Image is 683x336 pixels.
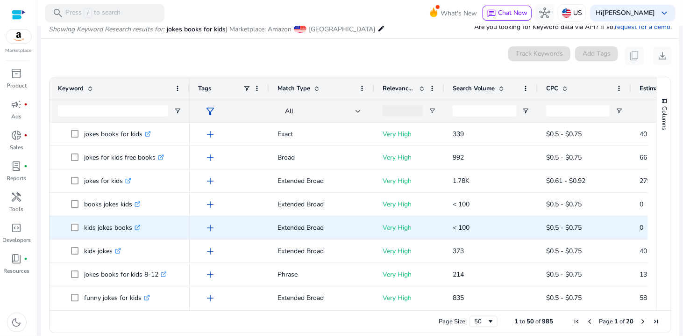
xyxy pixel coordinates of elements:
[84,265,167,284] p: jokes books for kids 8-12
[614,317,618,326] span: 1
[653,46,672,65] button: download
[205,129,216,140] span: add
[277,171,366,190] p: Extended Broad
[84,8,92,18] span: /
[7,174,27,183] p: Reports
[167,25,226,34] span: jokes books for kids
[11,191,22,203] span: handyman
[383,241,436,261] p: Very High
[2,236,31,244] p: Developers
[226,25,292,34] span: | Marketplace: Amazon
[659,7,670,19] span: keyboard_arrow_down
[573,318,580,325] div: First Page
[599,317,613,326] span: Page
[586,318,593,325] div: Previous Page
[6,47,32,54] p: Marketplace
[514,317,518,326] span: 1
[10,205,24,213] p: Tools
[24,133,28,137] span: fiber_manual_record
[652,318,660,325] div: Last Page
[546,223,582,232] span: $0.5 - $0.75
[383,265,436,284] p: Very High
[277,84,310,93] span: Match Type
[84,195,141,214] p: books jokes kids
[487,9,496,18] span: chat
[522,107,529,115] button: Open Filter Menu
[11,130,22,141] span: donut_small
[453,105,516,117] input: Search Volume Filter Input
[84,171,131,190] p: jokes for kids
[309,25,375,34] span: [GEOGRAPHIC_DATA]
[10,143,23,152] p: Sales
[58,105,168,117] input: Keyword Filter Input
[24,164,28,168] span: fiber_manual_record
[205,246,216,257] span: add
[65,8,121,18] p: Press to search
[640,130,647,139] span: 40
[639,318,647,325] div: Next Page
[453,84,495,93] span: Search Volume
[453,270,464,279] span: 214
[453,130,464,139] span: 339
[383,195,436,214] p: Very High
[660,106,669,130] span: Columns
[441,5,477,22] span: What's New
[11,253,22,264] span: book_4
[453,176,470,185] span: 1.78K
[11,317,22,328] span: dark_mode
[6,29,31,44] img: amazon.svg
[205,292,216,304] span: add
[377,23,385,34] mat-icon: edit
[596,10,655,16] p: Hi
[84,124,151,144] p: jokes books for kids
[602,8,655,17] b: [PERSON_NAME]
[640,153,647,162] span: 66
[453,247,464,256] span: 373
[546,176,585,185] span: $0.61 - $0.92
[84,241,121,261] p: kids jokes
[205,222,216,234] span: add
[383,218,436,237] p: Very High
[58,84,84,93] span: Keyword
[640,176,651,185] span: 279
[640,247,647,256] span: 40
[428,107,436,115] button: Open Filter Menu
[205,199,216,210] span: add
[562,8,571,18] img: us.svg
[640,200,643,209] span: 0
[383,171,436,190] p: Very High
[546,293,582,302] span: $0.5 - $0.75
[84,218,141,237] p: kids jokes books
[277,195,366,214] p: Extended Broad
[285,107,293,116] span: All
[84,288,150,307] p: funny jokes for kids
[546,153,582,162] span: $0.5 - $0.75
[640,293,647,302] span: 58
[535,317,541,326] span: of
[546,84,558,93] span: CPC
[49,25,164,34] i: Showing Keyword Research results for:
[640,223,643,232] span: 0
[546,270,582,279] span: $0.5 - $0.75
[573,5,582,21] p: US
[539,7,550,19] span: hub
[546,200,582,209] span: $0.5 - $0.75
[277,148,366,167] p: Broad
[453,200,470,209] span: < 100
[11,222,22,234] span: code_blocks
[383,124,436,144] p: Very High
[277,124,366,144] p: Exact
[24,102,28,106] span: fiber_manual_record
[498,8,527,17] span: Chat Now
[11,99,22,110] span: campaign
[640,270,647,279] span: 13
[383,288,436,307] p: Very High
[12,112,22,121] p: Ads
[277,218,366,237] p: Extended Broad
[546,130,582,139] span: $0.5 - $0.75
[383,84,415,93] span: Relevance Score
[470,316,498,327] div: Page Size
[174,107,181,115] button: Open Filter Menu
[453,293,464,302] span: 835
[205,269,216,280] span: add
